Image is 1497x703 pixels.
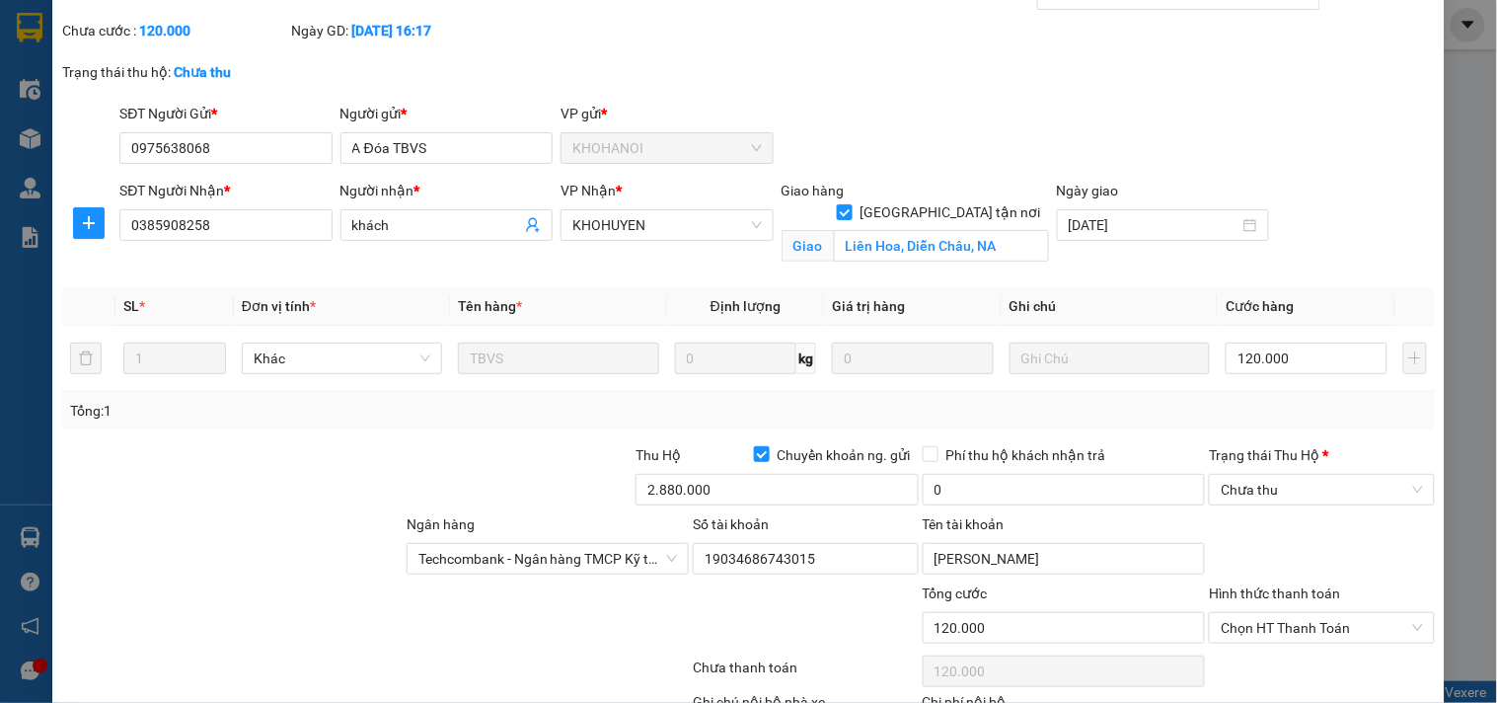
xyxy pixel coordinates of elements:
[923,586,988,601] span: Tổng cước
[1403,343,1427,374] button: plus
[923,543,1206,575] input: Tên tài khoản
[693,516,769,532] label: Số tài khoản
[292,20,517,41] div: Ngày GD:
[458,343,658,374] input: VD: Bàn, Ghế
[693,543,918,575] input: Số tài khoản
[1209,444,1434,466] div: Trạng thái Thu Hộ
[691,657,920,691] div: Chưa thanh toán
[254,344,430,373] span: Khác
[70,400,579,422] div: Tổng: 1
[352,23,432,39] b: [DATE] 16:17
[407,516,475,532] label: Ngân hàng
[1209,586,1340,601] label: Hình thức thanh toán
[62,20,287,41] div: Chưa cước :
[796,343,816,374] span: kg
[782,230,834,262] span: Giao
[853,201,1049,223] span: [GEOGRAPHIC_DATA] tận nơi
[938,444,1114,466] span: Phí thu hộ khách nhận trả
[782,183,845,198] span: Giao hàng
[418,544,678,574] span: Techcombank - Ngân hàng TMCP Kỹ thương Việt Nam
[1221,475,1422,505] span: Chưa thu
[123,298,139,314] span: SL
[119,103,332,124] div: SĐT Người Gửi
[1010,343,1210,374] input: Ghi Chú
[923,516,1005,532] label: Tên tài khoản
[458,298,522,314] span: Tên hàng
[561,103,773,124] div: VP gửi
[1221,613,1422,643] span: Chọn HT Thanh Toán
[174,64,231,80] b: Chưa thu
[832,298,905,314] span: Giá trị hàng
[74,215,104,231] span: plus
[711,298,781,314] span: Định lượng
[340,180,553,201] div: Người nhận
[561,183,616,198] span: VP Nhận
[770,444,919,466] span: Chuyển khoản ng. gửi
[340,103,553,124] div: Người gửi
[139,23,190,39] b: 120.000
[832,343,994,374] input: 0
[572,133,761,163] span: KHOHANOI
[119,180,332,201] div: SĐT Người Nhận
[242,298,316,314] span: Đơn vị tính
[62,61,345,83] div: Trạng thái thu hộ:
[834,230,1049,262] input: Giao tận nơi
[636,447,681,463] span: Thu Hộ
[1226,298,1294,314] span: Cước hàng
[572,210,761,240] span: KHOHUYEN
[1057,183,1119,198] label: Ngày giao
[70,343,102,374] button: delete
[1002,287,1218,326] th: Ghi chú
[525,217,541,233] span: user-add
[1069,214,1239,236] input: Ngày giao
[73,207,105,239] button: plus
